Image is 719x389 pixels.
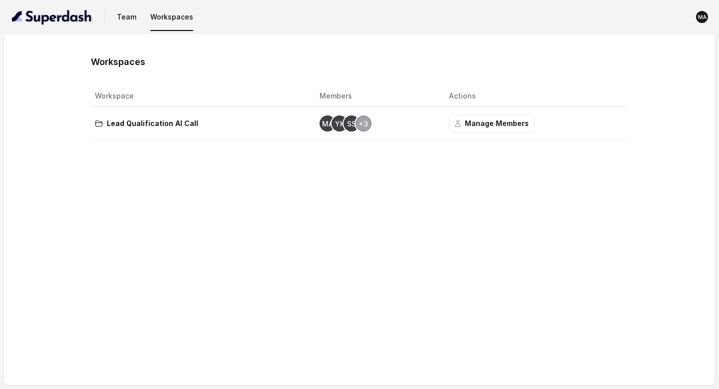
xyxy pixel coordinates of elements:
[91,86,311,106] th: Workspace
[12,9,92,25] img: light.svg
[698,14,707,20] text: MA
[146,8,197,26] button: Workspaces
[113,8,140,26] button: Team
[312,86,441,106] th: Members
[441,86,628,106] th: Actions
[449,114,535,132] button: Manage Members
[91,54,145,70] h1: Workspaces
[322,120,333,128] text: MA
[335,120,344,128] text: YK
[107,117,198,129] p: Lead Qualification AI Call
[359,120,368,128] text: +3
[347,120,356,128] text: SS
